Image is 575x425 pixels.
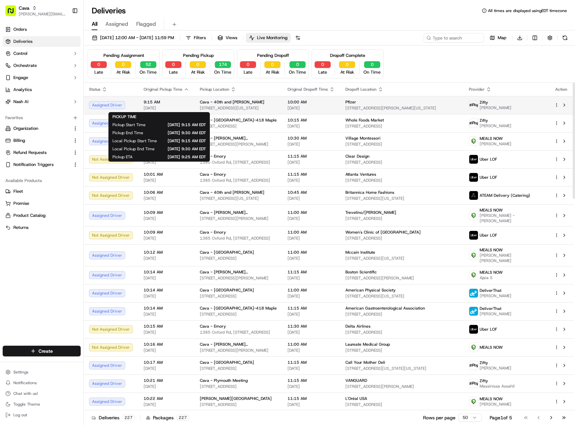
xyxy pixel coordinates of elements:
[13,200,29,206] span: Promise
[144,287,189,293] span: 10:14 AM
[469,211,478,220] img: melas_now_logo.png
[3,123,81,134] button: Organization
[144,306,189,311] span: 10:14 AM
[5,162,70,168] a: Notification Triggers
[144,196,189,201] span: [DATE]
[114,66,122,74] button: Start new chat
[140,69,157,75] span: On Time
[116,69,130,75] span: At Risk
[3,410,81,420] button: Log out
[287,360,335,365] span: 11:15 AM
[287,190,335,195] span: 10:45 AM
[144,99,189,105] span: 9:15 AM
[480,288,501,293] span: DeliverThat
[480,118,488,123] span: Zifty
[345,293,458,299] span: [STREET_ADDRESS][US_STATE]
[345,196,458,201] span: [STREET_ADDRESS][US_STATE]
[287,178,335,183] span: [DATE]
[13,162,54,168] span: Notification Triggers
[3,400,81,409] button: Toggle Theme
[19,5,29,11] button: Cava
[21,122,55,127] span: Klarizel Pensader
[3,72,81,83] button: Engage
[105,20,128,28] span: Assigned
[480,253,544,263] span: [PERSON_NAME] [PERSON_NAME]
[200,160,277,165] span: 1385 Oxford Rd, [STREET_ADDRESS]
[345,250,375,255] span: Mccain Institute
[144,293,189,299] span: [DATE]
[498,35,506,41] span: Map
[144,87,182,92] span: Original Pickup Time
[345,306,425,311] span: American Gastroenterological Association
[3,159,81,170] button: Notification Triggers
[59,104,73,109] span: [DATE]
[144,230,189,235] span: 10:09 AM
[287,142,335,147] span: [DATE]
[345,230,421,235] span: Women's Clinic of [GEOGRAPHIC_DATA]
[13,150,47,156] span: Refund Requests
[115,61,131,68] button: 0
[480,275,503,280] span: Ajaia S
[57,122,59,127] span: •
[13,38,32,45] span: Deliveries
[5,212,78,219] a: Product Catalog
[480,136,503,141] span: MEALS NOW
[154,130,206,136] span: [DATE] 9:30 AM EDT
[3,36,81,47] a: Deliveries
[246,33,291,42] button: Live Monitoring
[3,210,81,221] button: Product Catalog
[5,225,78,231] a: Returns
[330,53,365,59] div: Dropoff Complete
[554,87,568,92] div: Action
[165,146,206,152] span: [DATE] 9:30 AM EDT
[480,157,497,162] span: Uber LOF
[287,154,335,159] span: 11:15 AM
[67,166,81,171] span: Pylon
[200,142,277,147] span: [STREET_ADDRESS][PERSON_NAME]
[13,412,27,418] span: Log out
[480,293,511,299] span: [PERSON_NAME]
[60,122,74,127] span: [DATE]
[7,7,20,20] img: Nash
[200,216,277,221] span: [STREET_ADDRESS][PERSON_NAME]
[13,369,28,375] span: Settings
[345,236,458,241] span: [STREET_ADDRESS]
[5,125,70,132] a: Organization
[13,99,28,105] span: Nash AI
[480,213,544,224] span: [PERSON_NAME] - [PERSON_NAME]
[480,123,511,129] span: [PERSON_NAME]
[13,188,23,194] span: Fleet
[345,117,384,123] span: Whole Foods Market
[191,69,205,75] span: At Risk
[315,61,331,68] button: 0
[480,141,511,147] span: [PERSON_NAME]
[364,61,380,68] button: 0
[144,348,189,353] span: [DATE]
[7,87,45,92] div: Past conversations
[480,345,503,350] span: MEALS NOW
[200,269,277,275] span: Cava - [PERSON_NAME][GEOGRAPHIC_DATA]
[56,104,58,109] span: •
[3,60,81,71] button: Orchestrate
[13,51,27,57] span: Control
[200,178,277,183] span: 1385 Oxford Rd, [STREET_ADDRESS]
[287,324,335,329] span: 11:30 AM
[200,190,264,195] span: Cava - 40th and [PERSON_NAME]
[144,236,189,241] span: [DATE]
[287,287,335,293] span: 11:00 AM
[5,188,78,194] a: Fleet
[345,287,396,293] span: American Physical Society
[144,160,189,165] span: [DATE]
[13,380,37,386] span: Notifications
[240,61,256,68] button: 0
[200,287,254,293] span: Cava - [GEOGRAPHIC_DATA]
[19,11,67,17] button: [PERSON_NAME][EMAIL_ADDRESS][PERSON_NAME][DOMAIN_NAME]
[13,402,40,407] span: Toggle Theme
[13,225,28,231] span: Returns
[480,175,497,180] span: Uber LOF
[21,104,54,109] span: [PERSON_NAME]
[214,69,231,75] span: On Time
[345,190,394,195] span: Britannica Home Fashions
[345,105,458,111] span: [STREET_ADDRESS][PERSON_NAME][US_STATE]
